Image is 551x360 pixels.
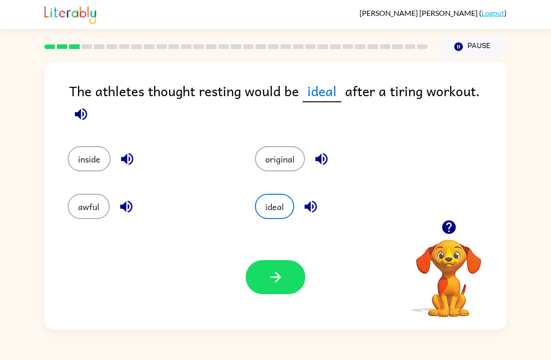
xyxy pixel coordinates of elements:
video: Your browser must support playing .mp4 files to use Literably. Please try using another browser. [402,225,495,318]
img: Literably [44,4,96,24]
a: Logout [481,8,504,17]
button: original [255,146,305,171]
button: Pause [439,36,507,57]
button: inside [68,146,111,171]
span: [PERSON_NAME] [PERSON_NAME] [360,8,479,17]
button: ideal [255,194,294,219]
span: ideal [303,80,341,102]
button: awful [68,194,110,219]
div: ( ) [360,8,507,17]
div: The athletes thought resting would be after a tiring workout. [69,80,507,127]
